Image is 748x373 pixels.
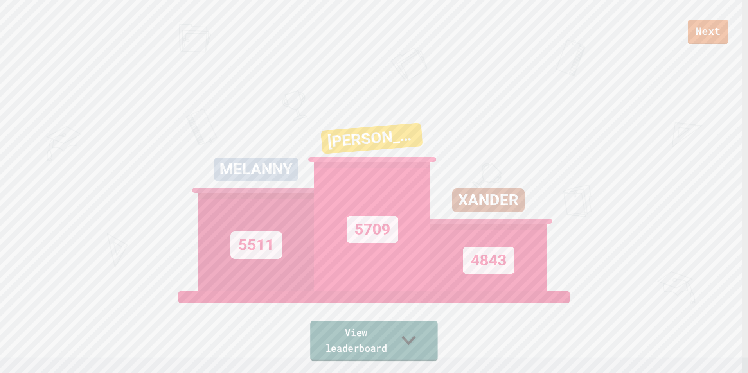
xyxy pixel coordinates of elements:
div: [PERSON_NAME] [321,123,423,154]
div: MELANNY [214,158,298,181]
div: XANDER [452,188,525,212]
div: 5709 [347,216,398,243]
div: 4843 [463,247,514,274]
div: 5511 [230,231,282,259]
a: View leaderboard [310,321,438,361]
a: Next [688,20,728,44]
